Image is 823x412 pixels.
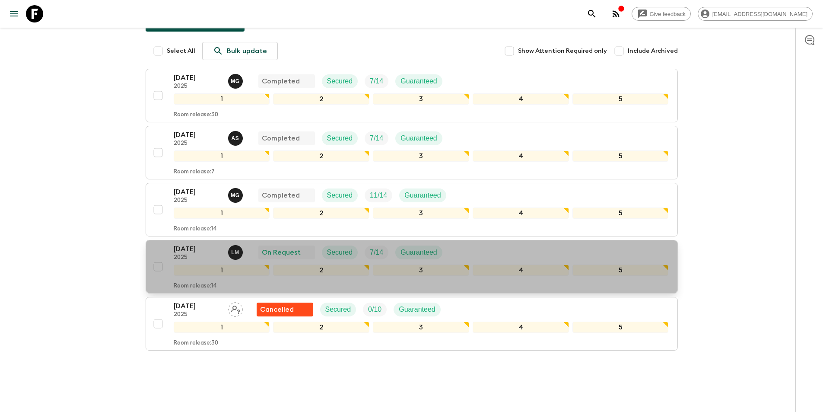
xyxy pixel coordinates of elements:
button: menu [5,5,22,22]
p: Guaranteed [400,133,437,144]
button: [DATE]2025Mariam GabichvadzeCompletedSecuredTrip FillGuaranteed12345Room release:30 [146,69,678,122]
div: Secured [322,188,358,202]
div: 3 [373,322,469,333]
span: Mariam Gabichvadze [228,191,245,198]
p: 0 / 10 [368,304,381,315]
div: 3 [373,265,469,276]
button: LM [228,245,245,260]
p: Secured [327,133,353,144]
div: 5 [572,150,669,162]
div: 1 [174,93,270,105]
p: 7 / 14 [370,133,383,144]
p: Secured [325,304,351,315]
span: Show Attention Required only [518,47,607,55]
p: [DATE] [174,130,221,140]
button: [DATE]2025Assign pack leaderFlash Pack cancellationSecuredTrip FillGuaranteed12345Room release:30 [146,297,678,351]
p: On Request [262,247,301,258]
div: Secured [322,74,358,88]
p: Room release: 14 [174,226,217,233]
p: Secured [327,247,353,258]
span: [EMAIL_ADDRESS][DOMAIN_NAME] [708,11,812,17]
div: 2 [273,150,369,162]
p: [DATE] [174,244,221,254]
button: search adventures [583,5,601,22]
p: Completed [262,133,300,144]
p: [DATE] [174,301,221,311]
div: 1 [174,150,270,162]
div: 4 [473,93,569,105]
p: Guaranteed [399,304,435,315]
p: Guaranteed [404,190,441,201]
p: Bulk update [227,46,267,56]
p: Secured [327,190,353,201]
div: 1 [174,208,270,219]
div: 4 [473,265,569,276]
div: Secured [320,303,356,316]
div: [EMAIL_ADDRESS][DOMAIN_NAME] [698,7,813,21]
div: Trip Fill [365,188,392,202]
a: Bulk update [202,42,278,60]
p: Completed [262,190,300,201]
p: Guaranteed [400,247,437,258]
p: 2025 [174,311,221,318]
div: 2 [273,322,369,333]
button: [DATE]2025Luka MamniashviliOn RequestSecuredTrip FillGuaranteed12345Room release:14 [146,240,678,294]
div: 3 [373,208,469,219]
div: 2 [273,208,369,219]
p: Room release: 7 [174,169,215,176]
p: Room release: 14 [174,283,217,290]
div: 3 [373,150,469,162]
div: Trip Fill [365,246,388,259]
div: Trip Fill [365,74,388,88]
span: Give feedback [645,11,690,17]
div: Flash Pack cancellation [257,303,313,316]
p: L M [231,249,239,256]
p: Room release: 30 [174,112,218,118]
div: 1 [174,322,270,333]
div: 5 [572,208,669,219]
span: Assign pack leader [228,305,243,312]
div: Trip Fill [363,303,387,316]
p: [DATE] [174,73,221,83]
button: [DATE]2025Mariam GabichvadzeCompletedSecuredTrip FillGuaranteed12345Room release:14 [146,183,678,236]
p: [DATE] [174,187,221,197]
div: 2 [273,93,369,105]
div: 1 [174,265,270,276]
p: 2025 [174,197,221,204]
div: Secured [322,246,358,259]
div: 4 [473,208,569,219]
p: Cancelled [260,304,294,315]
p: Room release: 30 [174,340,218,347]
p: Secured [327,76,353,86]
p: 2025 [174,83,221,90]
div: 3 [373,93,469,105]
div: Secured [322,131,358,145]
span: Mariam Gabichvadze [228,77,245,83]
div: 2 [273,265,369,276]
p: Guaranteed [400,76,437,86]
p: 7 / 14 [370,247,383,258]
div: 4 [473,322,569,333]
span: Include Archived [628,47,678,55]
p: 2025 [174,254,221,261]
div: 5 [572,265,669,276]
div: Trip Fill [365,131,388,145]
p: 7 / 14 [370,76,383,86]
p: Completed [262,76,300,86]
span: Ana Sikharulidze [228,134,245,141]
span: Select All [167,47,195,55]
p: 2025 [174,140,221,147]
div: 5 [572,93,669,105]
span: Luka Mamniashvili [228,248,245,255]
div: 5 [572,322,669,333]
button: [DATE]2025Ana SikharulidzeCompletedSecuredTrip FillGuaranteed12345Room release:7 [146,126,678,179]
p: 11 / 14 [370,190,387,201]
a: Give feedback [632,7,691,21]
div: 4 [473,150,569,162]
